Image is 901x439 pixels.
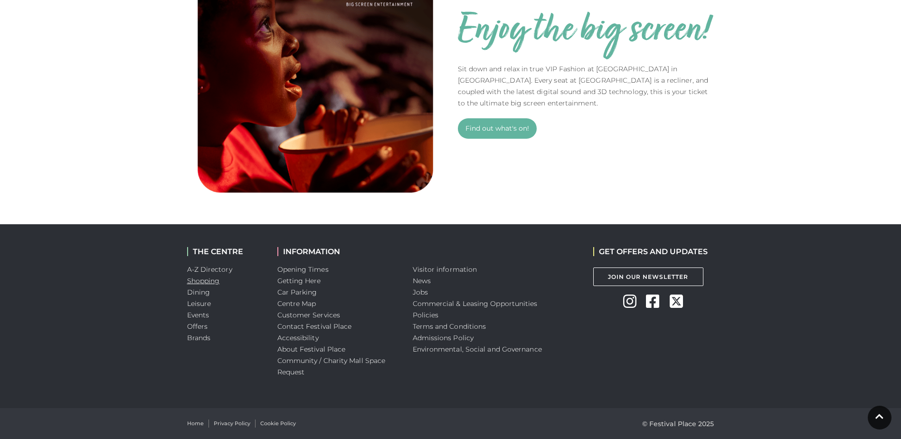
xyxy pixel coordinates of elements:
a: Join Our Newsletter [593,267,703,286]
a: Shopping [187,277,220,285]
a: Dining [187,288,210,296]
a: Admissions Policy [413,334,474,342]
h2: Enjoy the big screen! [458,8,710,54]
a: Accessibility [277,334,319,342]
a: Visitor information [413,265,477,274]
a: Centre Map [277,299,316,308]
a: Offers [187,322,208,331]
a: Home [187,420,204,428]
a: About Festival Place [277,345,346,353]
a: Customer Services [277,311,341,319]
a: Contact Festival Place [277,322,352,331]
a: Find out what's on! [458,118,537,139]
h2: THE CENTRE [187,247,263,256]
a: A-Z Directory [187,265,232,274]
a: Cookie Policy [260,420,296,428]
a: News [413,277,431,285]
a: Jobs [413,288,428,296]
h2: GET OFFERS AND UPDATES [593,247,708,256]
a: Policies [413,311,439,319]
a: Terms and Conditions [413,322,486,331]
a: Community / Charity Mall Space Request [277,356,386,376]
a: Brands [187,334,211,342]
a: Car Parking [277,288,317,296]
p: © Festival Place 2025 [642,418,714,429]
a: Commercial & Leasing Opportunities [413,299,538,308]
a: Opening Times [277,265,329,274]
a: Events [187,311,209,319]
h2: INFORMATION [277,247,398,256]
a: Getting Here [277,277,321,285]
a: Leisure [187,299,211,308]
a: Privacy Policy [214,420,250,428]
a: Environmental, Social and Governance [413,345,542,353]
p: Sit down and relax in true VIP Fashion at [GEOGRAPHIC_DATA] in [GEOGRAPHIC_DATA]. Every seat at [... [458,63,714,109]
